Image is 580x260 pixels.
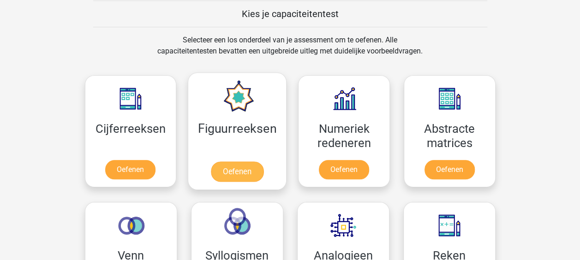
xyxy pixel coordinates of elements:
div: Selecteer een los onderdeel van je assessment om te oefenen. Alle capaciteitentesten bevatten een... [149,35,431,68]
h5: Kies je capaciteitentest [93,8,487,19]
a: Oefenen [319,160,369,179]
a: Oefenen [105,160,155,179]
a: Oefenen [211,161,263,182]
a: Oefenen [425,160,475,179]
